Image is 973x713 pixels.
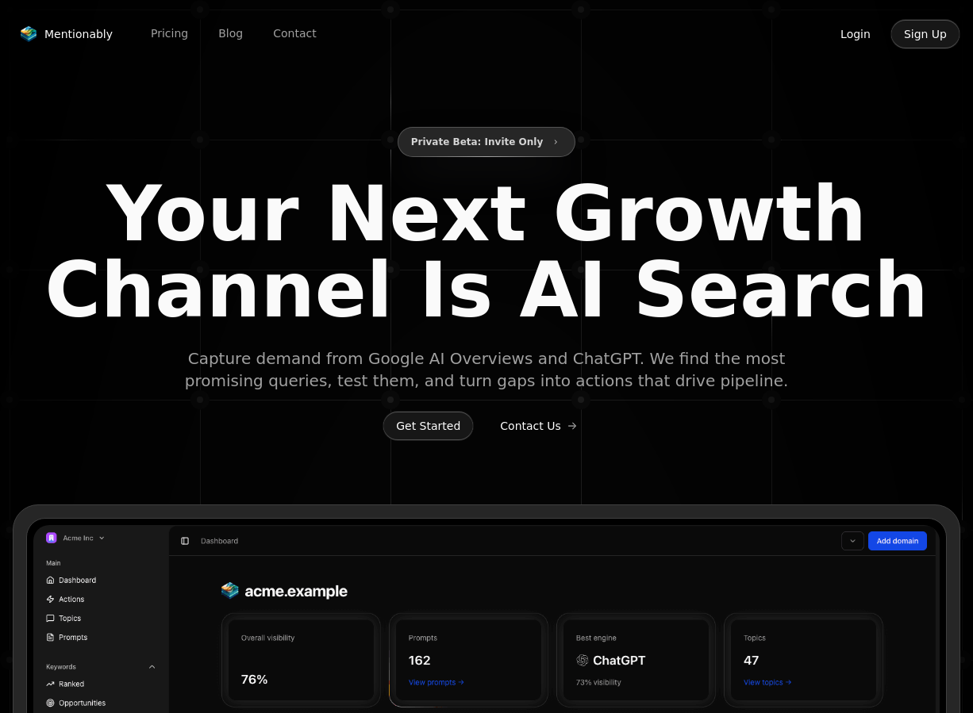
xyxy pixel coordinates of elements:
span: Mentionably [44,26,113,42]
button: Sign Up [890,19,960,49]
button: Login [827,19,884,49]
button: Private Beta: Invite Only [398,127,576,157]
img: Mentionably logo [19,26,38,42]
a: Pricing [138,21,201,46]
span: Private Beta: Invite Only [411,132,544,151]
button: Get Started [383,411,474,441]
a: Mentionably [13,23,119,45]
a: Blog [206,21,256,46]
span: Capture demand from Google AI Overviews and ChatGPT. We find the most promising queries, test the... [182,347,791,392]
button: Contact Us [486,411,590,441]
span: Your Next Growth Channel Is AI Search [29,176,944,328]
span: Contact Us [500,418,560,434]
a: Contact [260,21,329,46]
